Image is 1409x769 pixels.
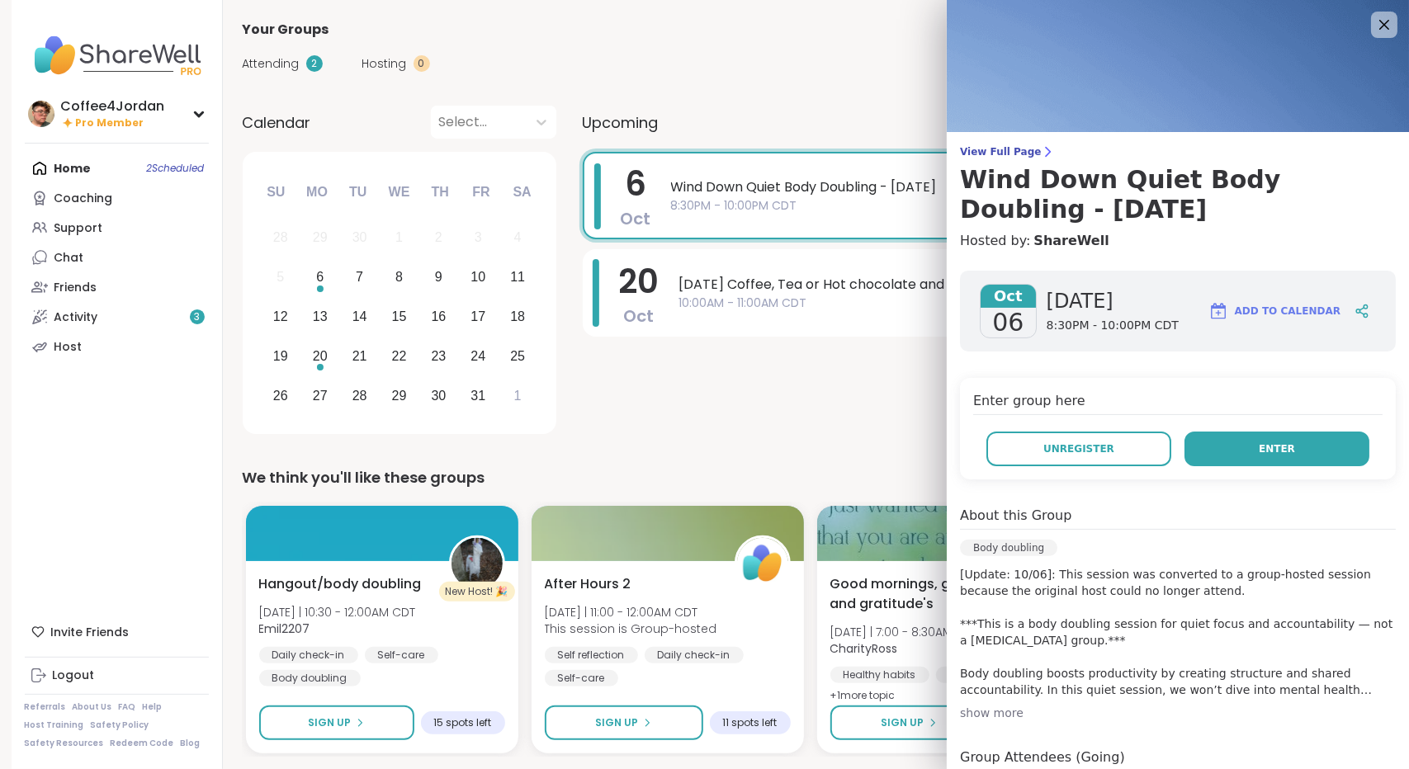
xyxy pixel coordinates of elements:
[510,345,525,367] div: 25
[645,647,744,663] div: Daily check-in
[54,250,84,267] div: Chat
[1033,231,1109,251] a: ShareWell
[25,617,209,647] div: Invite Friends
[381,220,417,256] div: Not available Wednesday, October 1st, 2025
[545,647,638,663] div: Self reflection
[243,111,311,134] span: Calendar
[261,218,537,415] div: month 2025-10
[263,378,299,413] div: Choose Sunday, October 26th, 2025
[28,101,54,127] img: Coffee4Jordan
[25,26,209,84] img: ShareWell Nav Logo
[25,719,84,731] a: Host Training
[54,309,98,326] div: Activity
[313,226,328,248] div: 29
[259,647,358,663] div: Daily check-in
[395,266,403,288] div: 8
[381,300,417,335] div: Choose Wednesday, October 15th, 2025
[342,378,377,413] div: Choose Tuesday, October 28th, 2025
[421,300,456,335] div: Choose Thursday, October 16th, 2025
[421,260,456,295] div: Choose Thursday, October 9th, 2025
[302,260,338,295] div: Choose Monday, October 6th, 2025
[381,378,417,413] div: Choose Wednesday, October 29th, 2025
[54,280,97,296] div: Friends
[392,345,407,367] div: 22
[545,604,717,620] span: [DATE] | 11:00 - 12:00AM CDT
[273,305,288,328] div: 12
[54,339,83,356] div: Host
[463,174,499,210] div: Fr
[960,566,1396,698] p: [Update: 10/06]: This session was converted to a group-hosted session because the original host c...
[973,391,1383,415] h4: Enter group here
[830,667,929,683] div: Healthy habits
[504,174,540,210] div: Sa
[352,384,367,407] div: 28
[981,285,1036,308] span: Oct
[475,226,482,248] div: 3
[111,738,174,749] a: Redeem Code
[992,308,1024,337] span: 06
[422,174,458,210] div: Th
[313,384,328,407] div: 27
[356,266,363,288] div: 7
[1259,441,1295,456] span: Enter
[1043,441,1114,456] span: Unregister
[25,701,66,713] a: Referrals
[392,384,407,407] div: 29
[302,378,338,413] div: Choose Monday, October 27th, 2025
[500,260,536,295] div: Choose Saturday, October 11th, 2025
[960,165,1396,224] h3: Wind Down Quiet Body Doubling - [DATE]
[830,624,980,640] span: [DATE] | 7:00 - 8:30AM CDT
[73,701,112,713] a: About Us
[439,582,515,602] div: New Host! 🎉
[461,338,496,374] div: Choose Friday, October 24th, 2025
[263,220,299,256] div: Not available Sunday, September 28th, 2025
[671,197,1347,215] span: 8:30PM - 10:00PM CDT
[960,145,1396,158] span: View Full Page
[545,620,717,637] span: This session is Group-hosted
[679,275,1349,295] span: [DATE] Coffee, Tea or Hot chocolate and Milk Club
[54,220,103,237] div: Support
[119,701,136,713] a: FAQ
[25,661,209,691] a: Logout
[91,719,149,731] a: Safety Policy
[309,715,352,730] span: Sign Up
[342,338,377,374] div: Choose Tuesday, October 21st, 2025
[723,716,778,729] span: 11 spots left
[25,738,104,749] a: Safety Resources
[1047,318,1179,334] span: 8:30PM - 10:00PM CDT
[452,538,503,589] img: Emil2207
[625,161,646,207] span: 6
[737,538,788,589] img: ShareWell
[434,716,492,729] span: 15 spots left
[470,305,485,328] div: 17
[583,111,659,134] span: Upcoming
[263,260,299,295] div: Not available Sunday, October 5th, 2025
[545,705,703,740] button: Sign Up
[671,177,1347,197] span: Wind Down Quiet Body Doubling - [DATE]
[302,220,338,256] div: Not available Monday, September 29th, 2025
[510,305,525,328] div: 18
[470,384,485,407] div: 31
[500,338,536,374] div: Choose Saturday, October 25th, 2025
[500,300,536,335] div: Choose Saturday, October 18th, 2025
[181,738,201,749] a: Blog
[596,715,639,730] span: Sign Up
[470,345,485,367] div: 24
[259,620,310,637] b: Emil2207
[76,116,144,130] span: Pro Member
[302,300,338,335] div: Choose Monday, October 13th, 2025
[830,574,1002,614] span: Good mornings, goals and gratitude's
[273,384,288,407] div: 26
[960,705,1396,721] div: show more
[624,304,655,328] span: Oct
[243,466,1378,489] div: We think you'll like these groups
[143,701,163,713] a: Help
[679,295,1349,312] span: 10:00AM - 11:00AM CDT
[352,305,367,328] div: 14
[1047,288,1179,314] span: [DATE]
[273,226,288,248] div: 28
[960,145,1396,224] a: View Full PageWind Down Quiet Body Doubling - [DATE]
[381,174,417,210] div: We
[54,191,113,207] div: Coaching
[545,574,631,594] span: After Hours 2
